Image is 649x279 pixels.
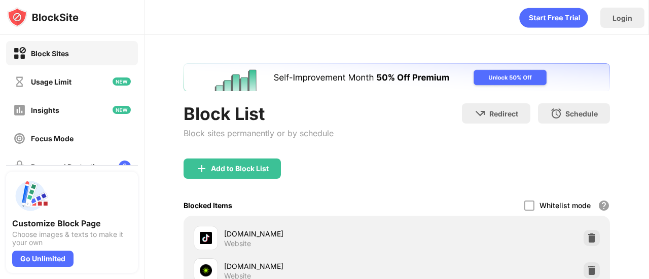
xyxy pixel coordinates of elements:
div: Customize Block Page [12,218,132,228]
img: favicons [200,232,212,244]
div: Schedule [565,109,598,118]
div: Login [612,14,632,22]
img: new-icon.svg [113,77,131,86]
img: push-custom-page.svg [12,178,49,214]
img: favicons [200,264,212,276]
div: Block List [184,103,334,124]
img: block-on.svg [13,47,26,60]
div: Focus Mode [31,134,74,143]
div: Add to Block List [211,165,269,173]
div: Whitelist mode [539,201,591,210]
div: [DOMAIN_NAME] [224,261,397,271]
img: lock-menu.svg [119,161,131,173]
img: insights-off.svg [13,104,26,116]
div: animation [519,8,588,28]
div: Choose images & texts to make it your own [12,230,132,247]
div: Block sites permanently or by schedule [184,128,334,138]
div: Website [224,239,251,248]
img: password-protection-off.svg [13,161,26,173]
div: Usage Limit [31,77,71,86]
iframe: Banner [184,63,610,91]
div: [DOMAIN_NAME] [224,228,397,239]
img: focus-off.svg [13,132,26,145]
img: logo-blocksite.svg [7,7,79,27]
div: Redirect [489,109,518,118]
div: Go Unlimited [12,251,74,267]
div: Insights [31,106,59,114]
div: Blocked Items [184,201,232,210]
div: Block Sites [31,49,69,58]
img: time-usage-off.svg [13,75,26,88]
img: new-icon.svg [113,106,131,114]
div: Password Protection [31,163,104,171]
